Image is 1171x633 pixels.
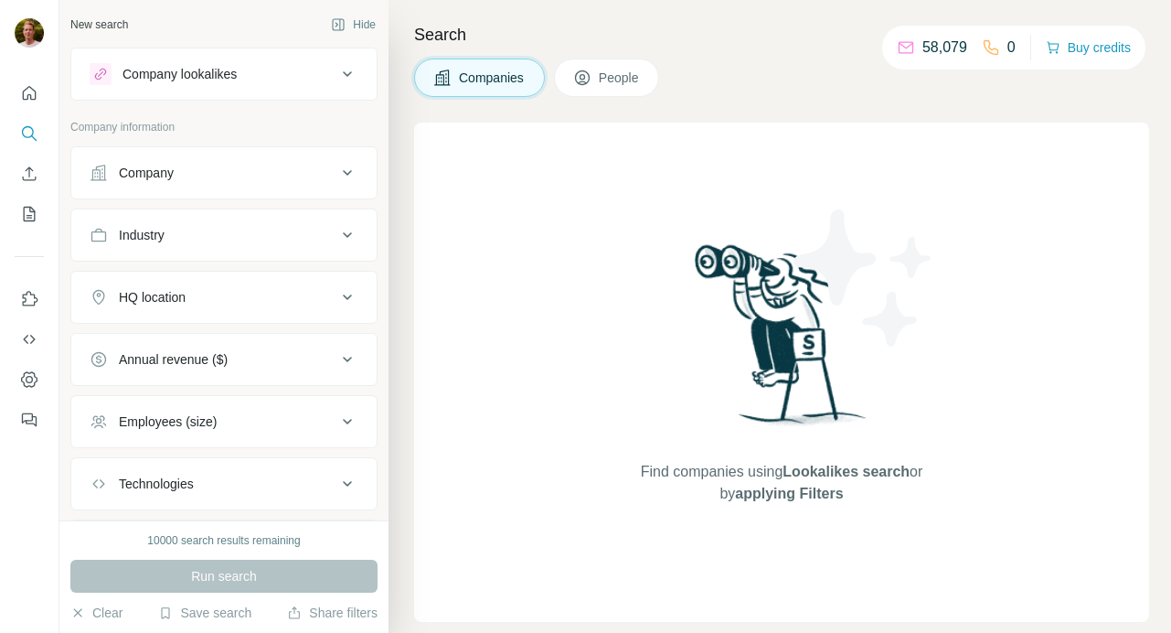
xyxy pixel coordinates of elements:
button: Annual revenue ($) [71,338,377,381]
span: applying Filters [735,486,843,501]
button: Use Surfe API [15,323,44,356]
img: Surfe Illustration - Woman searching with binoculars [687,240,877,444]
button: Save search [158,604,251,622]
button: Feedback [15,403,44,436]
img: Avatar [15,18,44,48]
div: Company [119,164,174,182]
button: Buy credits [1046,35,1131,60]
div: Company lookalikes [122,65,237,83]
button: Share filters [287,604,378,622]
button: Hide [318,11,389,38]
span: Companies [459,69,526,87]
button: Clear [70,604,122,622]
h4: Search [414,22,1149,48]
button: Enrich CSV [15,157,44,190]
button: Quick start [15,77,44,110]
div: New search [70,16,128,33]
img: Surfe Illustration - Stars [782,196,946,360]
button: Company [71,151,377,195]
div: Annual revenue ($) [119,350,228,369]
button: Company lookalikes [71,52,377,96]
div: Employees (size) [119,413,217,431]
button: Search [15,117,44,150]
button: Use Surfe on LinkedIn [15,283,44,316]
button: My lists [15,198,44,231]
button: Industry [71,213,377,257]
button: Dashboard [15,363,44,396]
button: Employees (size) [71,400,377,444]
p: Company information [70,119,378,135]
span: Lookalikes search [782,464,910,479]
span: Find companies using or by [635,461,928,505]
div: Industry [119,226,165,244]
span: People [599,69,641,87]
p: 58,079 [922,37,967,59]
button: Technologies [71,462,377,506]
p: 0 [1007,37,1016,59]
div: Technologies [119,475,194,493]
button: HQ location [71,275,377,319]
div: HQ location [119,288,186,306]
div: 10000 search results remaining [147,532,300,549]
